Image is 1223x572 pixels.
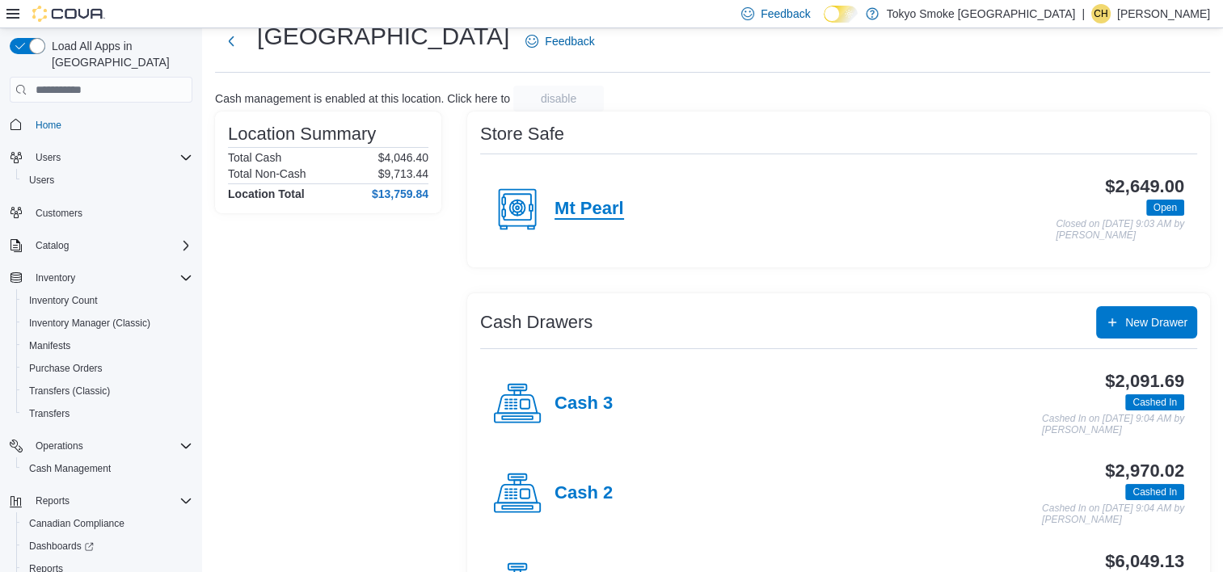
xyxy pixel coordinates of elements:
span: Reports [29,491,192,511]
a: Dashboards [16,535,199,557]
span: Transfers [29,407,70,420]
span: Cash Management [29,462,111,475]
a: Manifests [23,336,77,355]
button: Reports [29,491,76,511]
span: New Drawer [1125,314,1187,330]
span: Inventory [36,271,75,284]
span: Users [23,170,192,190]
button: Catalog [3,234,199,257]
span: Feedback [545,33,594,49]
a: Inventory Manager (Classic) [23,313,157,333]
span: Inventory Manager (Classic) [23,313,192,333]
span: Operations [36,440,83,452]
p: $9,713.44 [378,167,428,180]
span: Feedback [761,6,810,22]
button: New Drawer [1096,306,1197,339]
span: Purchase Orders [29,362,103,375]
span: Transfers (Classic) [29,385,110,397]
span: Cashed In [1125,484,1184,500]
div: Courtney Hubley [1091,4,1111,23]
span: Cashed In [1132,485,1177,499]
span: Home [36,119,61,132]
span: Inventory Manager (Classic) [29,317,150,330]
h3: Location Summary [228,124,376,144]
p: Cashed In on [DATE] 9:04 AM by [PERSON_NAME] [1042,503,1184,525]
button: Operations [3,435,199,457]
span: Load All Apps in [GEOGRAPHIC_DATA] [45,38,192,70]
a: Inventory Count [23,291,104,310]
button: Customers [3,201,199,225]
button: Inventory [3,267,199,289]
button: Purchase Orders [16,357,199,380]
a: Canadian Compliance [23,514,131,533]
span: Catalog [29,236,192,255]
span: Cash Management [23,459,192,478]
span: Users [29,148,192,167]
p: | [1082,4,1085,23]
h4: Mt Pearl [555,199,624,220]
a: Customers [29,204,89,223]
a: Transfers (Classic) [23,381,116,401]
button: Inventory Manager (Classic) [16,312,199,334]
h3: Store Safe [480,124,564,144]
span: Inventory Count [23,291,192,310]
span: Transfers (Classic) [23,381,192,401]
span: Users [29,174,54,187]
button: Canadian Compliance [16,512,199,535]
button: Next [215,25,247,57]
a: Feedback [519,25,601,57]
span: Cashed In [1125,394,1184,410]
span: disable [541,90,576,107]
h6: Total Cash [228,151,281,164]
button: Users [29,148,67,167]
h3: $2,970.02 [1105,461,1184,481]
span: Customers [29,203,192,223]
button: Inventory [29,268,82,288]
button: Reports [3,490,199,512]
span: Catalog [36,239,69,252]
button: disable [513,86,604,111]
h6: Total Non-Cash [228,167,306,180]
p: Tokyo Smoke [GEOGRAPHIC_DATA] [887,4,1076,23]
h3: $2,091.69 [1105,372,1184,391]
span: Operations [29,436,192,456]
h1: [GEOGRAPHIC_DATA] [257,20,509,53]
a: Users [23,170,61,190]
a: Cash Management [23,459,117,478]
span: Customers [36,207,82,220]
span: Manifests [29,339,70,352]
button: Home [3,112,199,136]
p: Cash management is enabled at this location. Click here to [215,92,510,105]
span: Users [36,151,61,164]
h4: Cash 3 [555,393,613,414]
button: Catalog [29,236,75,255]
span: Dashboards [23,536,192,556]
span: Canadian Compliance [29,517,124,530]
button: Operations [29,436,90,456]
h4: Cash 2 [555,483,613,504]
span: Inventory [29,268,192,288]
a: Dashboards [23,536,100,556]
button: Users [3,146,199,169]
h3: Cash Drawers [480,313,593,332]
span: Dashboards [29,540,94,553]
p: Closed on [DATE] 9:03 AM by [PERSON_NAME] [1056,219,1184,241]
h3: $2,649.00 [1105,177,1184,196]
p: $4,046.40 [378,151,428,164]
a: Transfers [23,404,76,423]
span: Manifests [23,336,192,355]
span: Home [29,114,192,134]
button: Users [16,169,199,191]
span: Open [1146,200,1184,216]
span: Reports [36,494,70,507]
a: Home [29,116,68,135]
button: Transfers (Classic) [16,380,199,402]
p: Cashed In on [DATE] 9:04 AM by [PERSON_NAME] [1042,414,1184,435]
span: Open [1153,200,1177,215]
button: Transfers [16,402,199,425]
span: Transfers [23,404,192,423]
h3: $6,049.13 [1105,552,1184,571]
input: Dark Mode [824,6,858,23]
h4: Location Total [228,187,305,200]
